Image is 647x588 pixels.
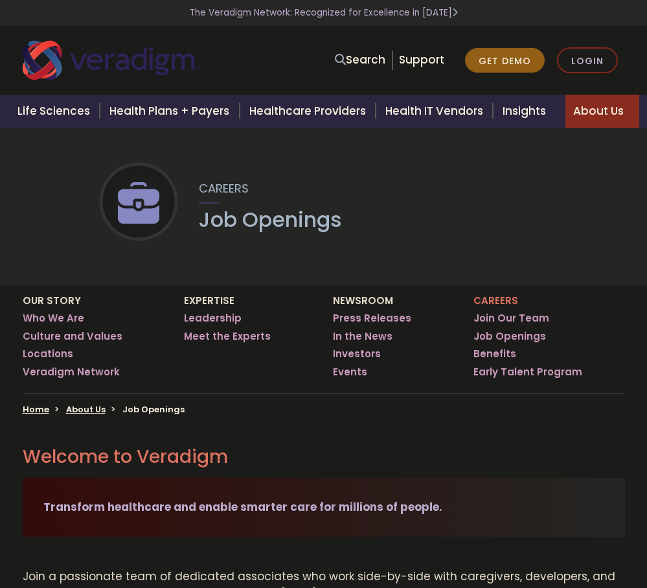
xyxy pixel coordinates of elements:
[184,330,271,343] a: Meet the Experts
[465,48,545,73] a: Get Demo
[333,312,411,325] a: Press Releases
[473,330,546,343] a: Job Openings
[495,95,565,128] a: Insights
[102,95,241,128] a: Health Plans + Payers
[473,312,549,325] a: Join Our Team
[23,403,49,416] a: Home
[184,312,242,325] a: Leadership
[10,95,102,128] a: Life Sciences
[333,366,367,379] a: Events
[66,403,106,416] a: About Us
[23,347,73,360] a: Locations
[335,51,385,69] a: Search
[199,207,342,232] h1: Job Openings
[190,6,458,19] a: The Veradigm Network: Recognized for Excellence in [DATE]Learn More
[452,6,458,19] span: Learn More
[557,47,618,74] a: Login
[43,499,442,515] strong: Transform healthcare and enable smarter care for millions of people.
[199,180,249,196] span: Careers
[23,39,201,82] img: Veradigm logo
[473,347,516,360] a: Benefits
[378,95,495,128] a: Health IT Vendors
[242,95,378,128] a: Healthcare Providers
[333,347,381,360] a: Investors
[23,330,122,343] a: Culture and Values
[333,330,392,343] a: In the News
[23,366,120,379] a: Veradigm Network
[399,52,444,67] a: Support
[565,95,639,128] a: About Us
[23,312,84,325] a: Who We Are
[473,366,582,379] a: Early Talent Program
[23,446,625,468] h2: Welcome to Veradigm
